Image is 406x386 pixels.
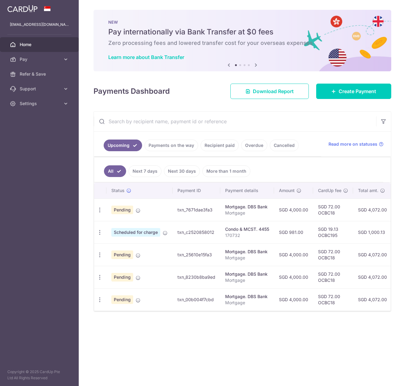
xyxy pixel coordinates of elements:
span: Refer & Save [20,71,60,77]
p: Mortgage [225,277,269,283]
span: Pending [111,250,133,259]
p: [EMAIL_ADDRESS][DOMAIN_NAME] [10,22,69,28]
div: Mortgage. DBS Bank [225,249,269,255]
p: Mortgage [225,300,269,306]
td: SGD 4,072.00 [353,199,392,221]
td: txn_8230b8ba9ed [173,266,220,288]
span: Status [111,187,125,194]
a: Create Payment [316,84,391,99]
span: Pending [111,295,133,304]
div: Mortgage. DBS Bank [225,293,269,300]
td: SGD 72.00 OCBC18 [313,288,353,311]
p: Mortgage [225,210,269,216]
span: Scheduled for charge [111,228,160,237]
th: Payment ID [173,183,220,199]
td: txn_c2520858012 [173,221,220,243]
div: Mortgage. DBS Bank [225,271,269,277]
td: SGD 4,000.00 [274,288,313,311]
a: All [104,165,126,177]
a: Learn more about Bank Transfer [108,54,184,60]
p: 170732 [225,232,269,238]
td: txn_7671dae3fa3 [173,199,220,221]
td: SGD 4,000.00 [274,266,313,288]
p: Mortgage [225,255,269,261]
td: txn_00b004f7cbd [173,288,220,311]
span: Pending [111,273,133,282]
span: Pending [111,206,133,214]
span: Amount [279,187,295,194]
a: Next 30 days [164,165,200,177]
td: SGD 72.00 OCBC18 [313,266,353,288]
a: Cancelled [270,140,299,151]
a: Recipient paid [201,140,239,151]
td: txn_25610e15fa3 [173,243,220,266]
span: Support [20,86,60,92]
td: SGD 4,072.00 [353,243,392,266]
a: More than 1 month [202,165,250,177]
span: Home [20,41,60,48]
span: CardUp fee [318,187,341,194]
td: SGD 4,000.00 [274,243,313,266]
a: Read more on statuses [328,141,384,147]
span: Total amt. [358,187,378,194]
td: SGD 4,072.00 [353,266,392,288]
div: Mortgage. DBS Bank [225,204,269,210]
div: Condo & MCST. 4455 [225,226,269,232]
img: Bank transfer banner [94,10,391,71]
td: SGD 981.00 [274,221,313,243]
a: Next 7 days [129,165,161,177]
a: Upcoming [104,140,142,151]
span: Settings [20,100,60,107]
p: NEW [108,20,376,25]
h5: Pay internationally via Bank Transfer at $0 fees [108,27,376,37]
a: Download Report [230,84,309,99]
a: Payments on the way [145,140,198,151]
span: Read more on statuses [328,141,377,147]
span: Download Report [253,88,294,95]
a: Overdue [241,140,267,151]
span: Create Payment [339,88,376,95]
td: SGD 72.00 OCBC18 [313,199,353,221]
th: Payment details [220,183,274,199]
td: SGD 19.13 OCBC195 [313,221,353,243]
img: CardUp [7,5,38,12]
input: Search by recipient name, payment id or reference [94,112,376,131]
td: SGD 1,000.13 [353,221,392,243]
span: Pay [20,56,60,62]
h4: Payments Dashboard [94,86,170,97]
td: SGD 4,000.00 [274,199,313,221]
h6: Zero processing fees and lowered transfer cost for your overseas expenses [108,39,376,47]
td: SGD 4,072.00 [353,288,392,311]
td: SGD 72.00 OCBC18 [313,243,353,266]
